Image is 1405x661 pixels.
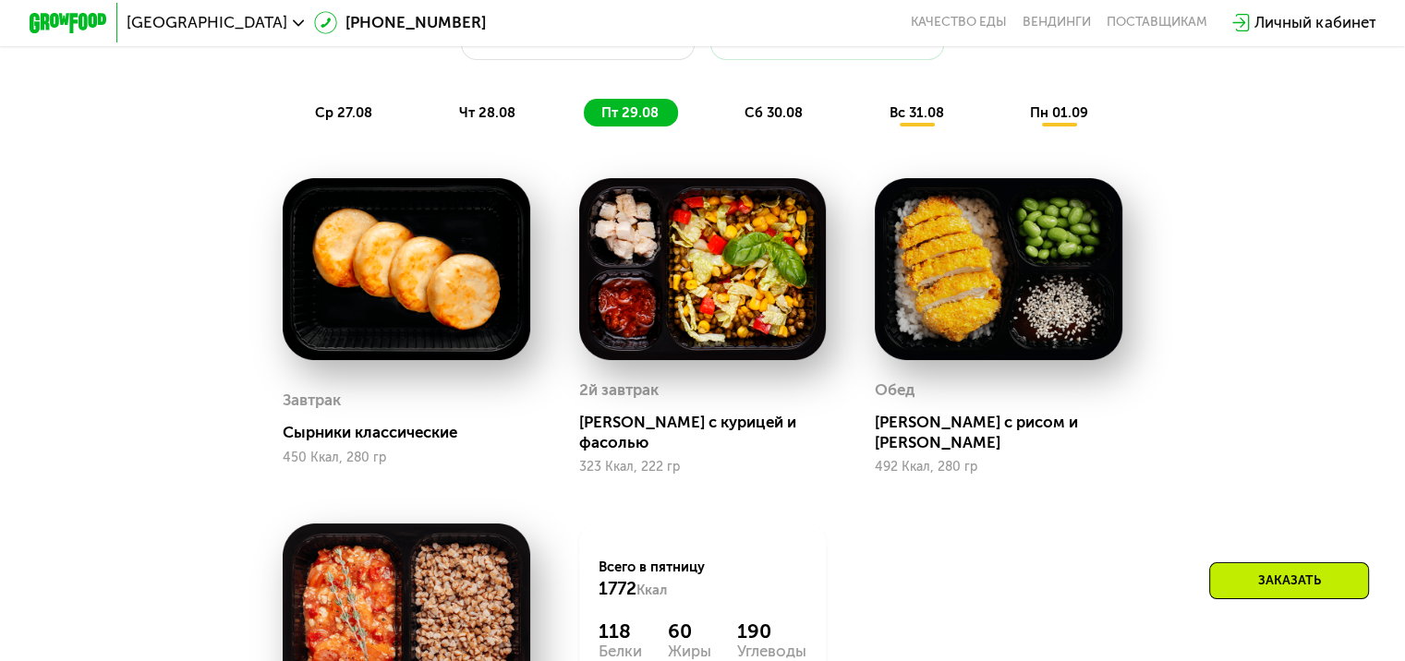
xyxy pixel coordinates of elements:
[315,104,372,121] span: ср 27.08
[668,643,711,659] div: Жиры
[599,558,806,600] div: Всего в пятницу
[1107,15,1207,30] div: поставщикам
[579,376,659,405] div: 2й завтрак
[599,643,642,659] div: Белки
[579,460,827,475] div: 323 Ккал, 222 гр
[283,451,530,465] div: 450 Ккал, 280 гр
[737,643,806,659] div: Углеводы
[875,376,914,405] div: Обед
[636,582,667,598] span: Ккал
[889,104,943,121] span: вс 31.08
[875,413,1137,451] div: [PERSON_NAME] с рисом и [PERSON_NAME]
[283,423,545,442] div: Сырники классические
[737,619,806,643] div: 190
[601,104,659,121] span: пт 29.08
[745,104,803,121] span: сб 30.08
[1030,104,1088,121] span: пн 01.09
[668,619,711,643] div: 60
[127,15,287,30] span: [GEOGRAPHIC_DATA]
[458,104,515,121] span: чт 28.08
[579,413,842,451] div: [PERSON_NAME] с курицей и фасолью
[283,386,341,415] div: Завтрак
[1209,562,1369,599] div: Заказать
[599,619,642,643] div: 118
[1023,15,1091,30] a: Вендинги
[875,460,1122,475] div: 492 Ккал, 280 гр
[314,11,486,34] a: [PHONE_NUMBER]
[599,578,636,599] span: 1772
[1254,11,1375,34] div: Личный кабинет
[911,15,1007,30] a: Качество еды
